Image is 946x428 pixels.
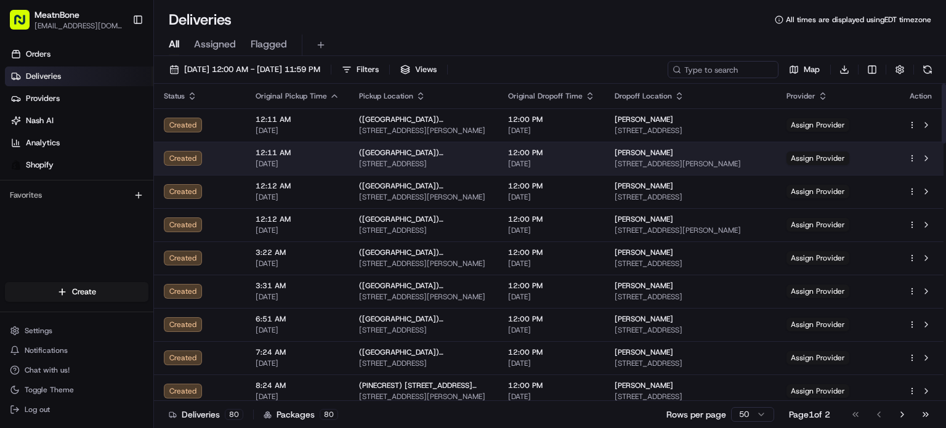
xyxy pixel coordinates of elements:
[72,286,96,297] span: Create
[134,224,138,233] span: •
[508,292,595,302] span: [DATE]
[359,148,488,158] span: ([GEOGRAPHIC_DATA]) [STREET_ADDRESS]
[359,281,488,291] span: ([GEOGRAPHIC_DATA]) [STREET_ADDRESS][PERSON_NAME]
[615,248,673,257] span: [PERSON_NAME]
[508,392,595,402] span: [DATE]
[25,275,94,287] span: Knowledge Base
[256,347,339,357] span: 7:24 AM
[26,115,54,126] span: Nash AI
[359,115,488,124] span: ([GEOGRAPHIC_DATA]) [STREET_ADDRESS][PERSON_NAME]
[164,61,326,78] button: [DATE] 12:00 AM - [DATE] 11:59 PM
[359,314,488,324] span: ([GEOGRAPHIC_DATA]) [STREET_ADDRESS]
[5,401,148,418] button: Log out
[359,91,413,101] span: Pickup Location
[357,64,379,75] span: Filters
[783,61,825,78] button: Map
[359,214,488,224] span: ([GEOGRAPHIC_DATA]) [STREET_ADDRESS]
[359,181,488,191] span: ([GEOGRAPHIC_DATA]) [STREET_ADDRESS][PERSON_NAME]
[786,285,849,298] span: Assign Provider
[251,37,287,52] span: Flagged
[209,121,224,135] button: Start new chat
[34,9,79,21] button: MeatnBone
[615,314,673,324] span: [PERSON_NAME]
[256,314,339,324] span: 6:51 AM
[786,118,849,132] span: Assign Provider
[25,345,68,355] span: Notifications
[359,292,488,302] span: [STREET_ADDRESS][PERSON_NAME]
[26,93,60,104] span: Providers
[615,115,673,124] span: [PERSON_NAME]
[615,347,673,357] span: [PERSON_NAME]
[169,37,179,52] span: All
[615,192,767,202] span: [STREET_ADDRESS]
[256,115,339,124] span: 12:11 AM
[256,225,339,235] span: [DATE]
[87,304,149,314] a: Powered byPylon
[140,224,166,233] span: [DATE]
[12,117,34,139] img: 1736555255976-a54dd68f-1ca7-489b-9aae-adbdc363a1c4
[786,218,849,232] span: Assign Provider
[25,224,34,234] img: 1736555255976-a54dd68f-1ca7-489b-9aae-adbdc363a1c4
[786,251,849,265] span: Assign Provider
[123,305,149,314] span: Pylon
[615,159,767,169] span: [STREET_ADDRESS][PERSON_NAME]
[104,276,114,286] div: 💻
[320,409,338,420] div: 80
[508,381,595,390] span: 12:00 PM
[615,292,767,302] span: [STREET_ADDRESS]
[508,115,595,124] span: 12:00 PM
[5,361,148,379] button: Chat with us!
[615,381,673,390] span: [PERSON_NAME]
[256,248,339,257] span: 3:22 AM
[25,326,52,336] span: Settings
[26,137,60,148] span: Analytics
[359,248,488,257] span: ([GEOGRAPHIC_DATA]) [STREET_ADDRESS][PERSON_NAME]
[12,276,22,286] div: 📗
[5,322,148,339] button: Settings
[5,155,153,175] a: Shopify
[26,117,48,139] img: 8571987876998_91fb9ceb93ad5c398215_72.jpg
[508,281,595,291] span: 12:00 PM
[615,259,767,269] span: [STREET_ADDRESS]
[26,49,51,60] span: Orders
[256,148,339,158] span: 12:11 AM
[615,281,673,291] span: [PERSON_NAME]
[12,159,79,169] div: Past conversations
[615,148,673,158] span: [PERSON_NAME]
[615,392,767,402] span: [STREET_ADDRESS]
[615,181,673,191] span: [PERSON_NAME]
[5,5,127,34] button: MeatnBone[EMAIL_ADDRESS][DOMAIN_NAME]
[256,91,327,101] span: Original Pickup Time
[12,179,32,203] img: Wisdom Oko
[508,181,595,191] span: 12:00 PM
[191,157,224,172] button: See all
[169,408,243,421] div: Deliveries
[508,91,583,101] span: Original Dropoff Time
[395,61,442,78] button: Views
[256,325,339,335] span: [DATE]
[415,64,437,75] span: Views
[140,190,166,200] span: [DATE]
[359,392,488,402] span: [STREET_ADDRESS][PERSON_NAME]
[25,385,74,395] span: Toggle Theme
[38,190,131,200] span: Wisdom [PERSON_NAME]
[12,12,37,36] img: Nash
[256,392,339,402] span: [DATE]
[508,325,595,335] span: [DATE]
[5,342,148,359] button: Notifications
[256,159,339,169] span: [DATE]
[256,181,339,191] span: 12:12 AM
[11,160,21,170] img: Shopify logo
[786,15,931,25] span: All times are displayed using EDT timezone
[194,37,236,52] span: Assigned
[256,192,339,202] span: [DATE]
[34,21,123,31] button: [EMAIL_ADDRESS][DOMAIN_NAME]
[164,91,185,101] span: Status
[7,270,99,292] a: 📗Knowledge Base
[5,111,153,131] a: Nash AI
[359,159,488,169] span: [STREET_ADDRESS]
[26,159,54,171] span: Shopify
[5,381,148,398] button: Toggle Theme
[804,64,820,75] span: Map
[789,408,830,421] div: Page 1 of 2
